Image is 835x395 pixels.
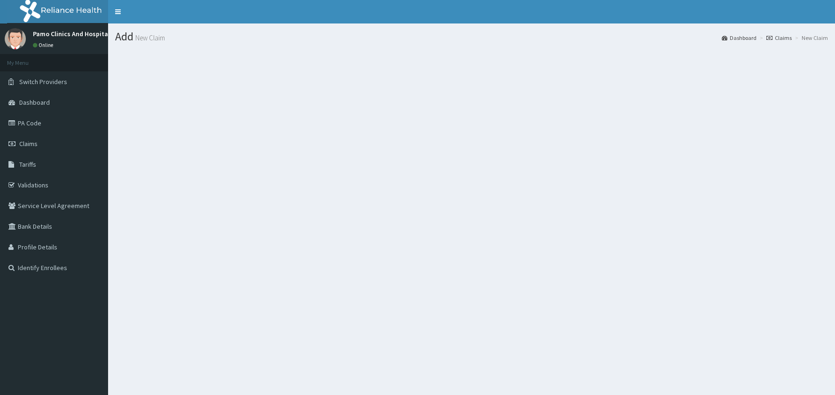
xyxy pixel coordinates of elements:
[19,98,50,107] span: Dashboard
[115,31,828,43] h1: Add
[33,42,55,48] a: Online
[19,160,36,169] span: Tariffs
[5,28,26,49] img: User Image
[33,31,110,37] p: Pamo Clinics And Hospital
[19,139,38,148] span: Claims
[766,34,792,42] a: Claims
[793,34,828,42] li: New Claim
[19,77,67,86] span: Switch Providers
[133,34,165,41] small: New Claim
[722,34,757,42] a: Dashboard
